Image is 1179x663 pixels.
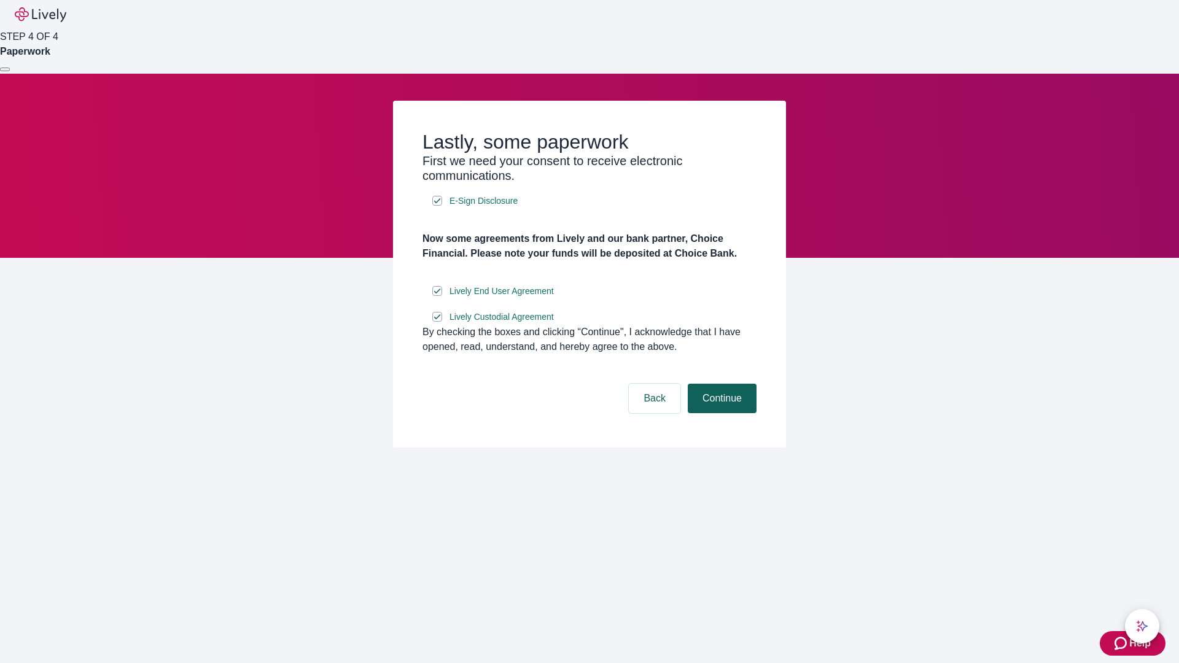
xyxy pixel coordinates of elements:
[447,193,520,209] a: e-sign disclosure document
[422,153,757,183] h3: First we need your consent to receive electronic communications.
[629,384,680,413] button: Back
[449,195,518,207] span: E-Sign Disclosure
[1136,620,1148,632] svg: Lively AI Assistant
[688,384,757,413] button: Continue
[1129,636,1151,651] span: Help
[422,325,757,354] div: By checking the boxes and clicking “Continue", I acknowledge that I have opened, read, understand...
[1100,631,1165,656] button: Zendesk support iconHelp
[1115,636,1129,651] svg: Zendesk support icon
[1125,609,1159,643] button: chat
[447,309,556,325] a: e-sign disclosure document
[449,311,554,324] span: Lively Custodial Agreement
[15,7,66,22] img: Lively
[422,130,757,153] h2: Lastly, some paperwork
[449,285,554,298] span: Lively End User Agreement
[422,231,757,261] h4: Now some agreements from Lively and our bank partner, Choice Financial. Please note your funds wi...
[447,284,556,299] a: e-sign disclosure document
